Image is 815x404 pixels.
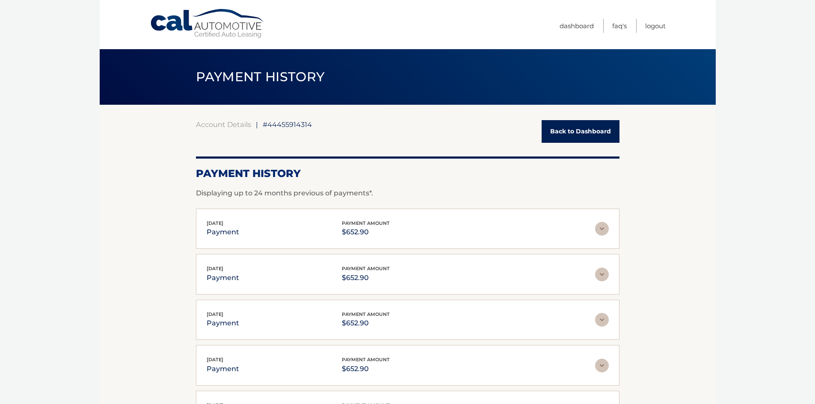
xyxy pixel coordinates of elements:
a: Logout [645,19,666,33]
p: payment [207,226,239,238]
a: Account Details [196,120,251,129]
p: $652.90 [342,226,390,238]
span: [DATE] [207,311,223,317]
img: accordion-rest.svg [595,268,609,281]
h2: Payment History [196,167,619,180]
p: payment [207,272,239,284]
span: | [256,120,258,129]
p: $652.90 [342,272,390,284]
p: $652.90 [342,363,390,375]
span: PAYMENT HISTORY [196,69,325,85]
p: payment [207,317,239,329]
span: payment amount [342,265,390,271]
span: [DATE] [207,220,223,226]
p: payment [207,363,239,375]
span: [DATE] [207,357,223,363]
a: Back to Dashboard [542,120,619,143]
img: accordion-rest.svg [595,359,609,372]
a: FAQ's [612,19,627,33]
a: Cal Automotive [150,9,265,39]
span: [DATE] [207,265,223,271]
img: accordion-rest.svg [595,313,609,327]
p: Displaying up to 24 months previous of payments*. [196,188,619,198]
span: #44455914314 [263,120,312,129]
p: $652.90 [342,317,390,329]
span: payment amount [342,357,390,363]
a: Dashboard [560,19,594,33]
span: payment amount [342,311,390,317]
span: payment amount [342,220,390,226]
img: accordion-rest.svg [595,222,609,236]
